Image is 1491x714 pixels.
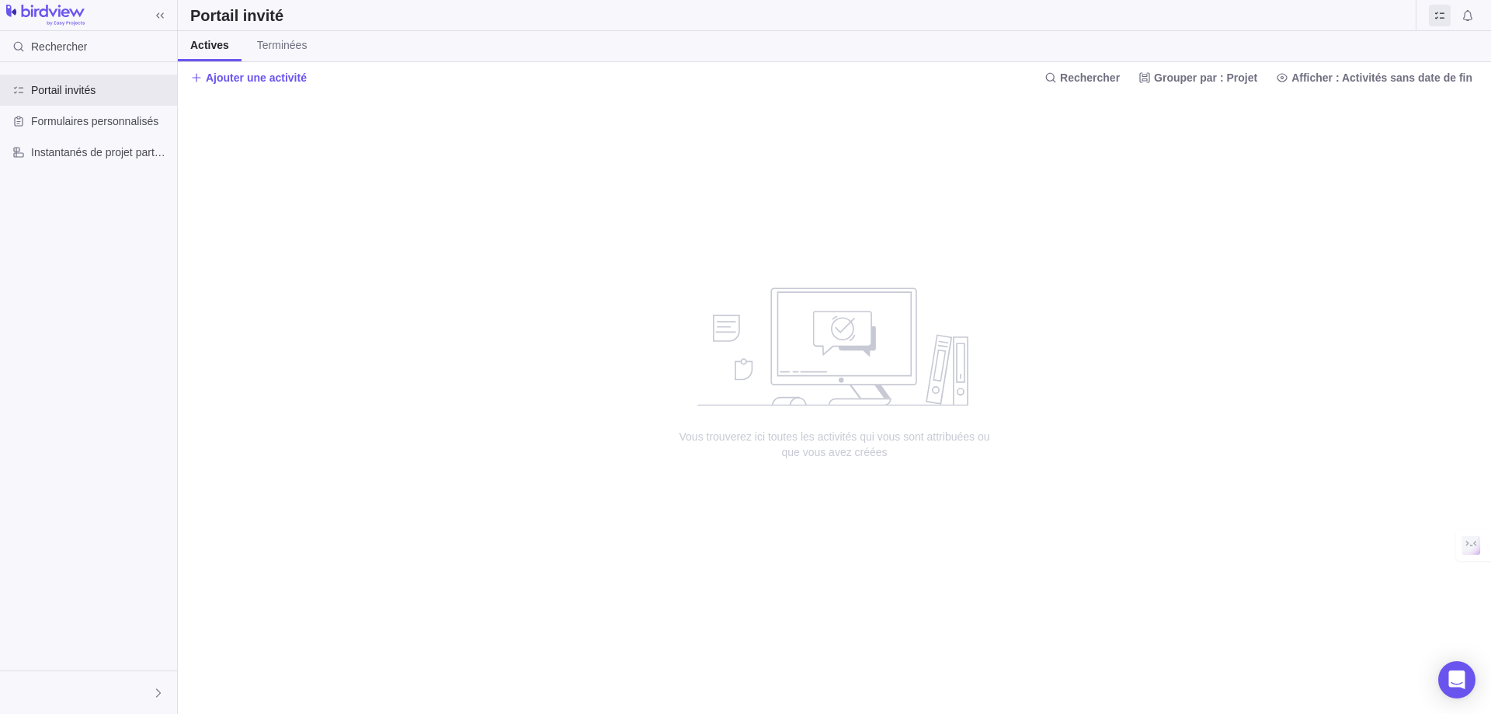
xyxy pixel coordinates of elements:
span: Centre de notifications [1457,5,1479,26]
span: Terminées [257,37,308,53]
div: no data to show [178,92,1491,714]
h2: Portail invité [190,5,283,26]
span: Portail invités [31,82,171,98]
span: Instantanés de projet partagés [31,145,171,160]
a: Actives [178,31,242,61]
span: Ajouter une activité [206,70,307,85]
a: Portail invités [1429,12,1451,24]
span: Afficher : Activités sans date de fin [1291,70,1472,85]
span: Rechercher [31,39,87,54]
span: Portail invités [1429,5,1451,26]
div: Marc Personal test [9,684,28,702]
span: Actives [190,37,229,53]
span: Formulaires personnalisés [31,113,171,129]
img: logo [6,5,85,26]
span: Grouper par : Projet [1154,70,1257,85]
span: Afficher : Activités sans date de fin [1270,67,1479,89]
span: Vous trouverez ici toutes les activités qui vous sont attribuées ou que vous avez créées [679,429,990,460]
span: Rechercher [1038,67,1126,89]
span: Grouper par : Projet [1132,67,1263,89]
span: Ajouter une activité [190,67,307,89]
div: Open Intercom Messenger [1438,661,1475,698]
a: Terminées [245,31,320,61]
a: Centre de notifications [1457,12,1479,24]
span: Rechercher [1060,70,1120,85]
